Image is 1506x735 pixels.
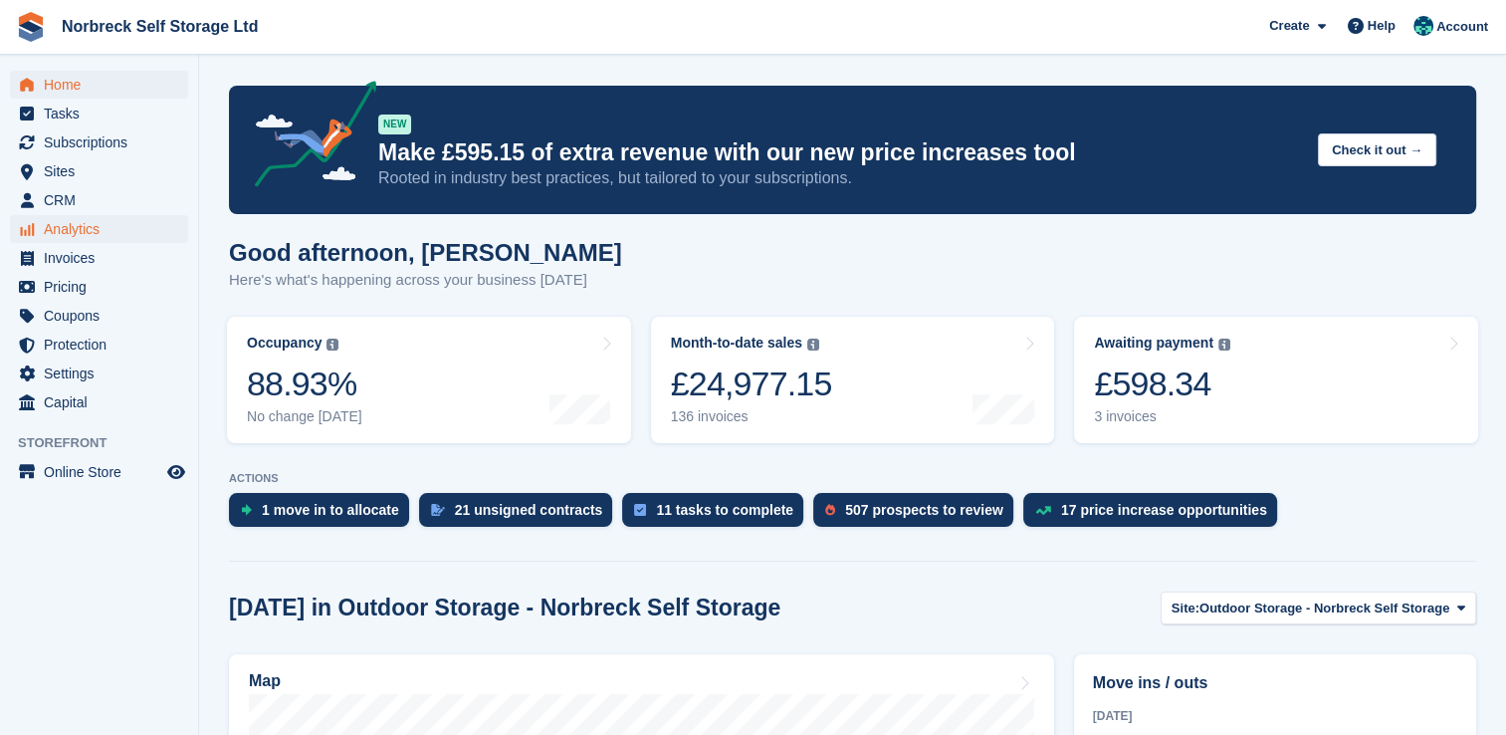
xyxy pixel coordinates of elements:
[671,335,802,352] div: Month-to-date sales
[44,71,163,99] span: Home
[44,128,163,156] span: Subscriptions
[44,388,163,416] span: Capital
[44,458,163,486] span: Online Store
[44,273,163,301] span: Pricing
[1061,502,1267,518] div: 17 price increase opportunities
[10,244,188,272] a: menu
[807,339,819,351] img: icon-info-grey-7440780725fd019a000dd9b08b2336e03edf1995a4989e88bcd33f0948082b44.svg
[10,273,188,301] a: menu
[229,472,1476,485] p: ACTIONS
[1094,335,1213,352] div: Awaiting payment
[651,317,1055,443] a: Month-to-date sales £24,977.15 136 invoices
[247,408,362,425] div: No change [DATE]
[1199,599,1449,618] span: Outdoor Storage - Norbreck Self Storage
[671,408,832,425] div: 136 invoices
[44,331,163,359] span: Protection
[44,302,163,330] span: Coupons
[10,128,188,156] a: menu
[1413,16,1433,36] img: Sally King
[378,115,411,134] div: NEW
[1094,408,1230,425] div: 3 invoices
[54,10,266,43] a: Norbreck Self Storage Ltd
[1093,707,1457,725] div: [DATE]
[326,339,338,351] img: icon-info-grey-7440780725fd019a000dd9b08b2336e03edf1995a4989e88bcd33f0948082b44.svg
[44,215,163,243] span: Analytics
[44,186,163,214] span: CRM
[455,502,603,518] div: 21 unsigned contracts
[419,493,623,537] a: 21 unsigned contracts
[378,167,1302,189] p: Rooted in industry best practices, but tailored to your subscriptions.
[229,239,622,266] h1: Good afternoon, [PERSON_NAME]
[44,360,163,387] span: Settings
[1436,17,1488,37] span: Account
[247,335,322,352] div: Occupancy
[10,215,188,243] a: menu
[1318,133,1436,166] button: Check it out →
[1035,506,1051,515] img: price_increase_opportunities-93ffe204e8149a01c8c9dc8f82e8f89637d9d84a8eef4429ea346261dce0b2c0.svg
[10,71,188,99] a: menu
[825,504,835,516] img: prospect-51fa495bee0391a8d652442698ab0144808aea92771e9ea1ae160a38d050c398.svg
[229,595,780,621] h2: [DATE] in Outdoor Storage - Norbreck Self Storage
[249,672,281,690] h2: Map
[634,504,646,516] img: task-75834270c22a3079a89374b754ae025e5fb1db73e45f91037f5363f120a921f8.svg
[431,504,445,516] img: contract_signature_icon-13c848040528278c33f63329250d36e43548de30e8caae1d1a13099fd9432cc5.svg
[1074,317,1478,443] a: Awaiting payment £598.34 3 invoices
[1161,592,1476,624] button: Site: Outdoor Storage - Norbreck Self Storage
[622,493,813,537] a: 11 tasks to complete
[10,360,188,387] a: menu
[378,138,1302,167] p: Make £595.15 of extra revenue with our new price increases tool
[1269,16,1309,36] span: Create
[813,493,1023,537] a: 507 prospects to review
[229,493,419,537] a: 1 move in to allocate
[1218,339,1230,351] img: icon-info-grey-7440780725fd019a000dd9b08b2336e03edf1995a4989e88bcd33f0948082b44.svg
[1094,364,1230,404] div: £598.34
[10,157,188,185] a: menu
[10,100,188,127] a: menu
[18,433,198,453] span: Storefront
[262,502,399,518] div: 1 move in to allocate
[227,317,631,443] a: Occupancy 88.93% No change [DATE]
[1172,599,1199,618] span: Site:
[10,458,188,486] a: menu
[238,81,377,194] img: price-adjustments-announcement-icon-8257ccfd72463d97f412b2fc003d46551f7dbcb40ab6d574587a9cd5c0d94...
[10,186,188,214] a: menu
[10,331,188,359] a: menu
[1093,671,1457,695] h2: Move ins / outs
[247,364,362,404] div: 88.93%
[10,388,188,416] a: menu
[44,157,163,185] span: Sites
[44,100,163,127] span: Tasks
[671,364,832,404] div: £24,977.15
[10,302,188,330] a: menu
[44,244,163,272] span: Invoices
[845,502,1003,518] div: 507 prospects to review
[16,12,46,42] img: stora-icon-8386f47178a22dfd0bd8f6a31ec36ba5ce8667c1dd55bd0f319d3a0aa187defe.svg
[229,269,622,292] p: Here's what's happening across your business [DATE]
[656,502,793,518] div: 11 tasks to complete
[164,460,188,484] a: Preview store
[241,504,252,516] img: move_ins_to_allocate_icon-fdf77a2bb77ea45bf5b3d319d69a93e2d87916cf1d5bf7949dd705db3b84f3ca.svg
[1368,16,1396,36] span: Help
[1023,493,1287,537] a: 17 price increase opportunities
